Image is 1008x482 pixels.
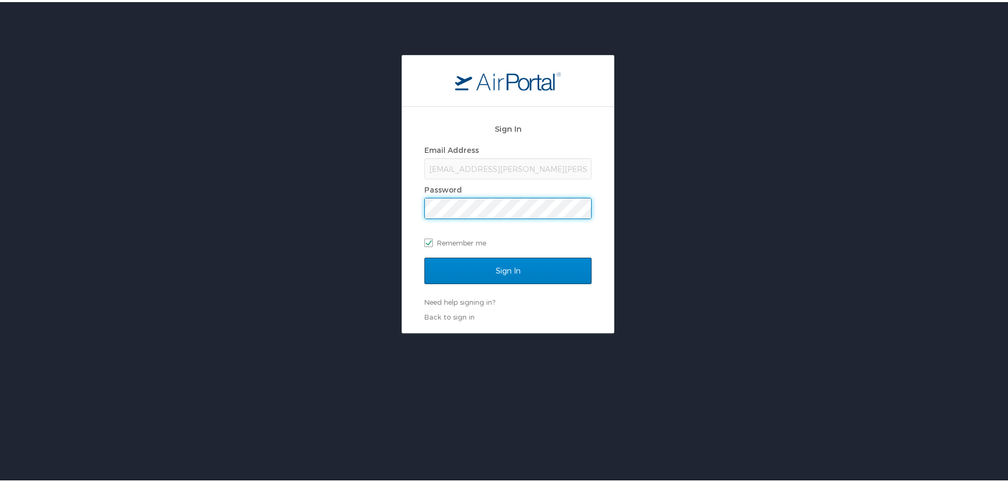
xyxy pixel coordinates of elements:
[424,143,479,152] label: Email Address
[424,311,475,319] a: Back to sign in
[424,121,592,133] h2: Sign In
[424,183,462,192] label: Password
[424,256,592,282] input: Sign In
[424,233,592,249] label: Remember me
[455,69,561,88] img: logo
[424,296,495,304] a: Need help signing in?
